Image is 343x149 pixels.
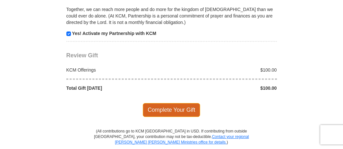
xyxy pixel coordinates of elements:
span: Review Gift [66,52,98,59]
p: Together, we can reach more people and do more for the kingdom of [DEMOGRAPHIC_DATA] than we coul... [66,6,277,26]
div: $100.00 [172,85,280,91]
strong: Yes! Activate my Partnership with KCM [72,31,156,36]
div: KCM Offerings [63,67,172,73]
div: Total Gift [DATE] [63,85,172,91]
a: Contact your regional [PERSON_NAME] [PERSON_NAME] Ministries office for details. [115,134,249,144]
span: Complete Your Gift [143,103,200,117]
div: $100.00 [172,67,280,73]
